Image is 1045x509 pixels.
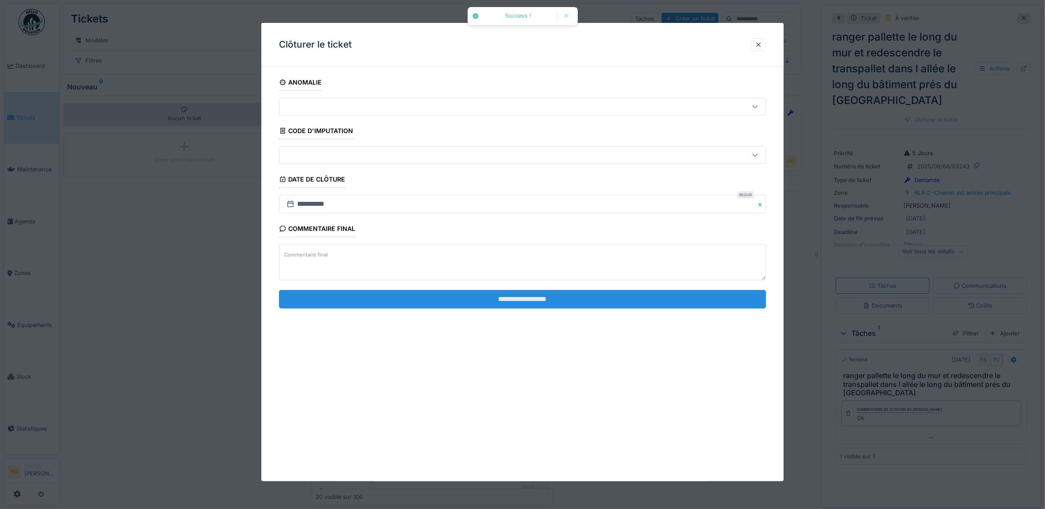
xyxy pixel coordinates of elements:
[279,39,352,50] h3: Clôturer le ticket
[737,191,754,198] div: Requis
[279,173,346,188] div: Date de clôture
[283,249,330,260] label: Commentaire final
[483,12,553,20] div: Success !
[279,222,356,237] div: Commentaire final
[279,124,353,139] div: Code d'imputation
[279,76,322,91] div: Anomalie
[756,195,766,213] button: Close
